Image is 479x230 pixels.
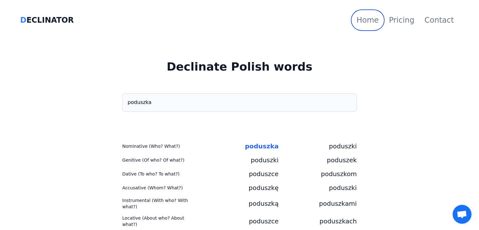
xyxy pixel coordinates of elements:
div: Locative (About who? About what?) [122,215,200,227]
div: Genitive (Of who? Of what?) [122,157,200,163]
div: poduszką [200,199,278,208]
div: Accusative (Whom? What?) [122,185,200,191]
div: poduszkami [279,199,357,208]
div: poduszkę [200,183,278,192]
div: poduszce [200,217,278,226]
div: poduszki [279,142,357,151]
a: DECLINATOR [20,15,74,25]
div: poduszki [279,183,357,192]
div: Dative (To who? To what?) [122,171,200,177]
div: poduszki [200,156,278,164]
input: input any Polish word in the basic form [122,93,357,112]
span: ECLINATOR [20,16,74,25]
a: Contact [419,10,459,30]
span: Declinate Polish words [167,60,312,73]
div: poduszkom [279,170,357,178]
div: poduszka [200,142,278,151]
div: Instrumental (With who? With what?) [122,197,200,210]
div: Nominative (Who? What?) [122,143,200,149]
a: Pricing [384,10,419,30]
a: Home [351,10,384,30]
div: poduszek [279,156,357,164]
a: Open chat [453,205,471,224]
span: D [20,16,26,25]
div: poduszce [200,170,278,178]
div: poduszkach [279,217,357,226]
